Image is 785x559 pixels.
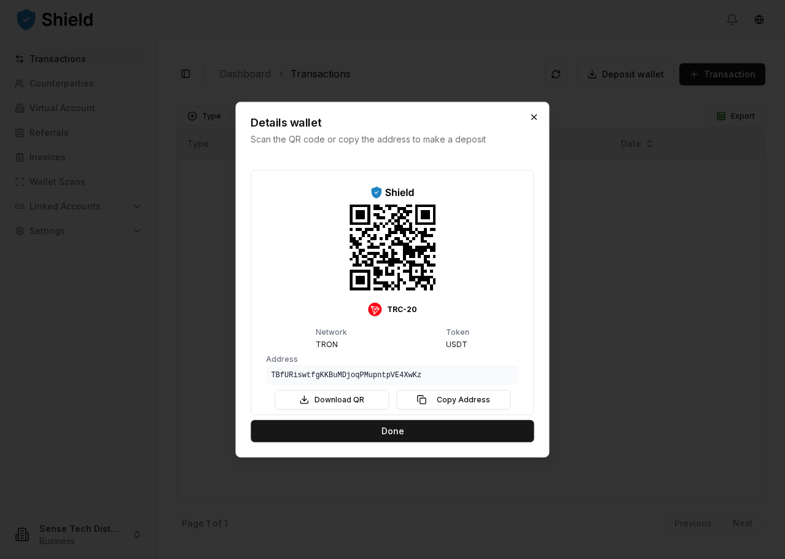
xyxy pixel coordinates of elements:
[266,355,518,362] p: Address
[275,389,389,409] button: Download QR
[271,370,514,380] code: TBfURiswtfgKKBuMDjoqPMupntpVE4XwKz
[251,420,534,442] button: Done
[251,133,509,146] p: Scan the QR code or copy the address to make a deposit
[387,304,417,314] span: TRC-20
[396,389,510,409] button: Copy Address
[446,339,467,349] span: USDT
[251,117,509,128] h2: Details wallet
[369,302,382,316] img: Tron Logo
[316,339,338,349] span: TRON
[370,186,415,200] img: ShieldPay Logo
[446,328,469,335] p: Token
[316,328,347,335] p: Network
